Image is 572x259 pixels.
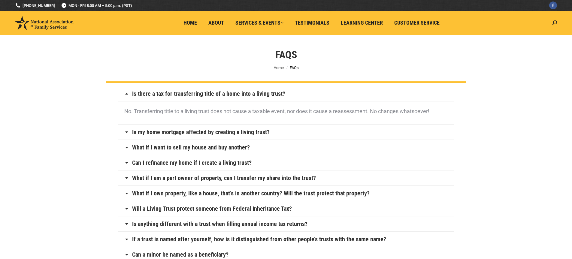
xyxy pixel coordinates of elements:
a: Customer Service [390,17,444,29]
h1: FAQs [275,48,297,61]
span: Home [183,20,197,26]
span: MON - FRI 8:00 AM – 5:00 p.m. (PST) [61,3,132,8]
a: About [204,17,228,29]
a: Is anything different with a trust when filling annual income tax returns? [132,221,307,227]
img: National Association of Family Services [15,16,74,30]
span: Learning Center [341,20,383,26]
a: Facebook page opens in new window [549,2,557,9]
a: If a trust is named after yourself, how is it distinguished from other people’s trusts with the s... [132,236,386,242]
a: Can a minor be named as a beneficiary? [132,251,228,257]
span: About [208,20,224,26]
span: Customer Service [394,20,440,26]
p: No. Transferring title to a living trust does not cause a taxable event, nor does it cause a reas... [124,106,448,117]
span: FAQs [290,65,299,70]
span: Services & Events [235,20,283,26]
span: Testimonials [295,20,329,26]
a: Testimonials [291,17,334,29]
a: Home [274,65,284,70]
a: Will a Living Trust protect someone from Federal Inheritance Tax? [132,206,292,212]
a: What if I want to sell my house and buy another? [132,144,250,150]
a: Learning Center [337,17,387,29]
a: What if I own property, like a house, that’s in another country? Will the trust protect that prop... [132,190,370,196]
a: [PHONE_NUMBER] [15,3,55,8]
a: What if I am a part owner of property, can I transfer my share into the trust? [132,175,316,181]
a: Can I refinance my home if I create a living trust? [132,160,252,166]
a: Is my home mortgage affected by creating a living trust? [132,129,270,135]
a: Is there a tax for transferring title of a home into a living trust? [132,91,285,97]
a: Home [179,17,201,29]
